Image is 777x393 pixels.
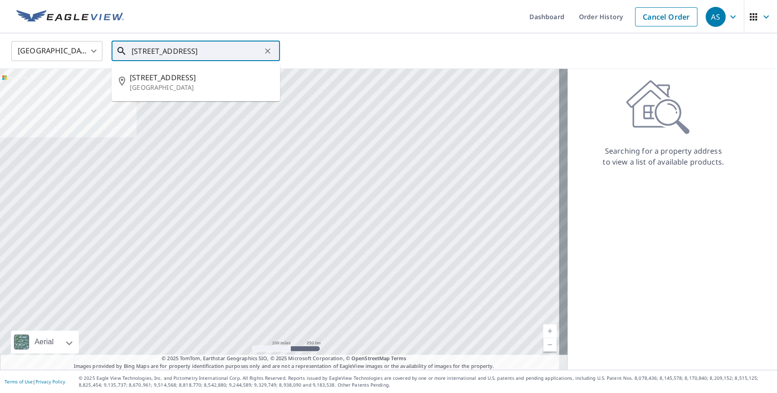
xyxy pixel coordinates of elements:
[5,379,65,384] p: |
[543,324,557,338] a: Current Level 5, Zoom In
[635,7,697,26] a: Cancel Order
[602,145,724,167] p: Searching for a property address to view a list of available products.
[11,331,79,353] div: Aerial
[130,83,273,92] p: [GEOGRAPHIC_DATA]
[132,38,261,64] input: Search by address or latitude-longitude
[543,338,557,352] a: Current Level 5, Zoom Out
[79,375,772,388] p: © 2025 Eagle View Technologies, Inc. and Pictometry International Corp. All Rights Reserved. Repo...
[36,378,65,385] a: Privacy Policy
[261,45,274,57] button: Clear
[706,7,726,27] div: AS
[162,355,406,362] span: © 2025 TomTom, Earthstar Geographics SIO, © 2025 Microsoft Corporation, ©
[11,38,102,64] div: [GEOGRAPHIC_DATA]
[351,355,390,362] a: OpenStreetMap
[5,378,33,385] a: Terms of Use
[32,331,56,353] div: Aerial
[130,72,273,83] span: [STREET_ADDRESS]
[391,355,406,362] a: Terms
[16,10,124,24] img: EV Logo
